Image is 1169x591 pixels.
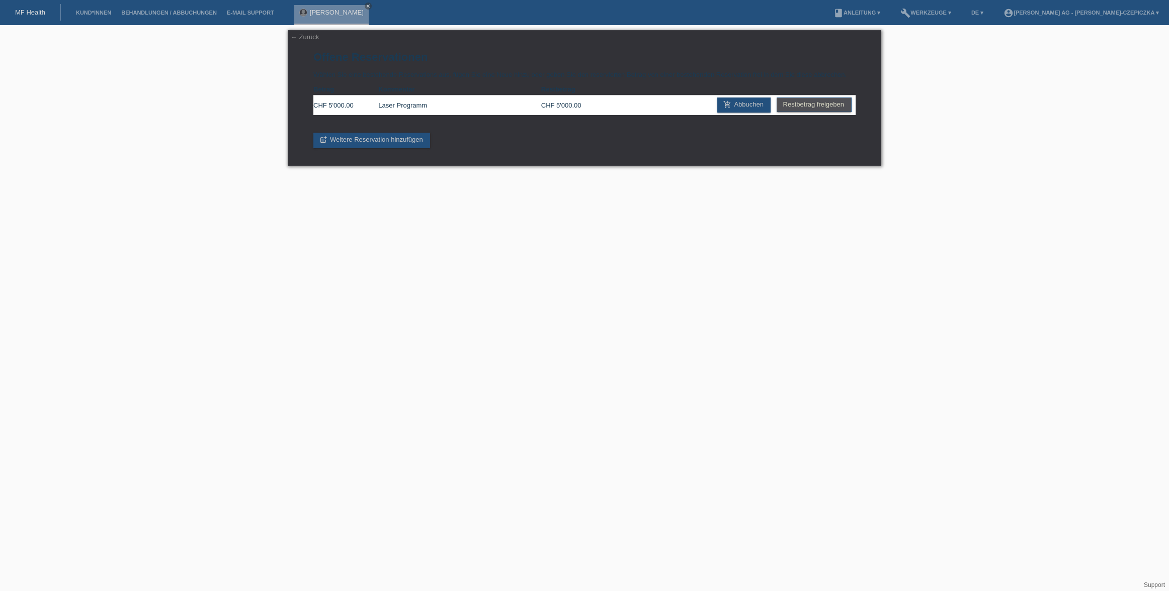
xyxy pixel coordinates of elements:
[319,136,327,144] i: post_add
[900,8,910,18] i: build
[291,33,319,41] a: ← Zurück
[378,83,541,95] th: Kommentar
[828,10,885,16] a: bookAnleitung ▾
[541,95,606,115] td: CHF 5'000.00
[966,10,988,16] a: DE ▾
[310,9,364,16] a: [PERSON_NAME]
[998,10,1164,16] a: account_circle[PERSON_NAME] AG - [PERSON_NAME]-Czepiczka ▾
[313,51,856,63] h1: Offene Reservationen
[365,3,372,10] a: close
[378,95,541,115] td: Laser Programm
[717,97,771,113] a: add_shopping_cartAbbuchen
[541,83,606,95] th: Restbetrag
[1004,8,1014,18] i: account_circle
[313,83,378,95] th: Betrag
[895,10,956,16] a: buildWerkzeuge ▾
[71,10,116,16] a: Kund*innen
[116,10,222,16] a: Behandlungen / Abbuchungen
[288,30,881,166] div: Wählen Sie eine bestehende Reservations aus, fügen Sie eine Neue hinzu oder geben Sie den reservi...
[313,133,430,148] a: post_addWeitere Reservation hinzufügen
[222,10,279,16] a: E-Mail Support
[833,8,844,18] i: book
[15,9,45,16] a: MF Health
[777,97,852,112] a: Restbetrag freigeben
[723,101,731,109] i: add_shopping_cart
[313,95,378,115] td: CHF 5'000.00
[1144,581,1165,588] a: Support
[366,4,371,9] i: close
